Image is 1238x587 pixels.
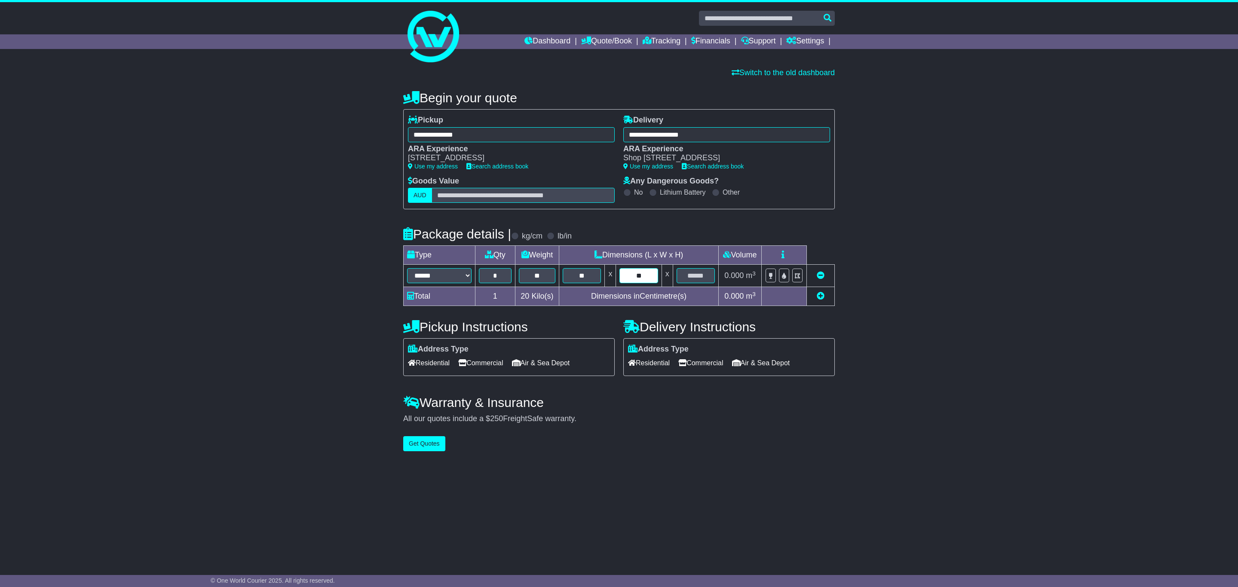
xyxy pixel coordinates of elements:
label: kg/cm [522,232,542,241]
td: Dimensions in Centimetre(s) [559,287,719,306]
h4: Begin your quote [403,91,835,105]
span: 250 [490,414,503,423]
sup: 3 [752,270,756,277]
label: Pickup [408,116,443,125]
td: 1 [475,287,515,306]
span: 20 [521,292,529,300]
span: m [746,292,756,300]
a: Quote/Book [581,34,632,49]
label: lb/in [558,232,572,241]
button: Get Quotes [403,436,445,451]
label: AUD [408,188,432,203]
td: Volume [718,246,761,265]
a: Tracking [643,34,680,49]
div: ARA Experience [623,144,821,154]
h4: Delivery Instructions [623,320,835,334]
div: [STREET_ADDRESS] [408,153,606,163]
div: Shop [STREET_ADDRESS] [623,153,821,163]
span: © One World Courier 2025. All rights reserved. [211,577,335,584]
a: Use my address [408,163,458,170]
label: No [634,188,643,196]
span: 0.000 [724,292,744,300]
td: Dimensions (L x W x H) [559,246,719,265]
a: Use my address [623,163,673,170]
h4: Package details | [403,227,511,241]
h4: Pickup Instructions [403,320,615,334]
a: Search address book [682,163,744,170]
span: Air & Sea Depot [512,356,570,370]
a: Financials [691,34,730,49]
div: All our quotes include a $ FreightSafe warranty. [403,414,835,424]
td: Total [404,287,475,306]
td: Type [404,246,475,265]
td: x [605,265,616,287]
label: Lithium Battery [660,188,706,196]
sup: 3 [752,291,756,297]
td: x [662,265,673,287]
a: Search address book [466,163,528,170]
label: Delivery [623,116,663,125]
div: ARA Experience [408,144,606,154]
a: Settings [786,34,824,49]
label: Goods Value [408,177,459,186]
a: Remove this item [817,271,824,280]
td: Kilo(s) [515,287,559,306]
span: Commercial [678,356,723,370]
a: Support [741,34,776,49]
a: Switch to the old dashboard [732,68,835,77]
span: Air & Sea Depot [732,356,790,370]
span: Commercial [458,356,503,370]
span: 0.000 [724,271,744,280]
label: Any Dangerous Goods? [623,177,719,186]
span: Residential [408,356,450,370]
label: Address Type [628,345,689,354]
span: Residential [628,356,670,370]
a: Add new item [817,292,824,300]
label: Other [723,188,740,196]
span: m [746,271,756,280]
a: Dashboard [524,34,570,49]
label: Address Type [408,345,469,354]
td: Weight [515,246,559,265]
td: Qty [475,246,515,265]
h4: Warranty & Insurance [403,395,835,410]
